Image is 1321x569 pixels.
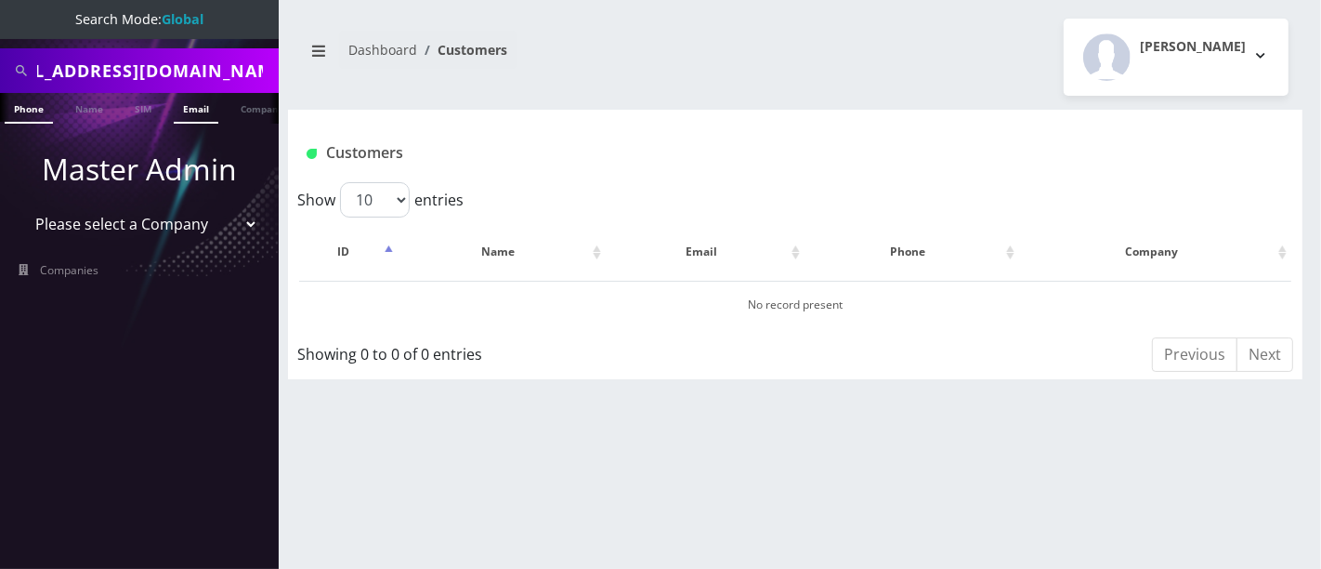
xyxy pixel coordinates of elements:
[1021,225,1291,279] th: Company: activate to sort column ascending
[340,182,410,218] select: Showentries
[299,281,1291,328] td: No record present
[5,93,53,124] a: Phone
[348,41,417,59] a: Dashboard
[66,93,112,122] a: Name
[37,53,274,88] input: Search All Companies
[399,225,606,279] th: Name: activate to sort column ascending
[1140,39,1246,55] h2: [PERSON_NAME]
[608,225,804,279] th: Email: activate to sort column ascending
[231,93,294,122] a: Company
[1064,19,1288,96] button: [PERSON_NAME]
[417,40,507,60] li: Customers
[75,10,203,28] span: Search Mode:
[297,182,464,218] label: Show entries
[297,336,699,365] div: Showing 0 to 0 of 0 entries
[174,93,218,124] a: Email
[125,93,161,122] a: SIM
[806,225,1018,279] th: Phone: activate to sort column ascending
[299,225,398,279] th: ID: activate to sort column descending
[162,10,203,28] strong: Global
[307,144,1117,162] h1: Customers
[302,31,781,84] nav: breadcrumb
[1152,337,1237,372] a: Previous
[41,262,99,278] span: Companies
[1236,337,1293,372] a: Next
